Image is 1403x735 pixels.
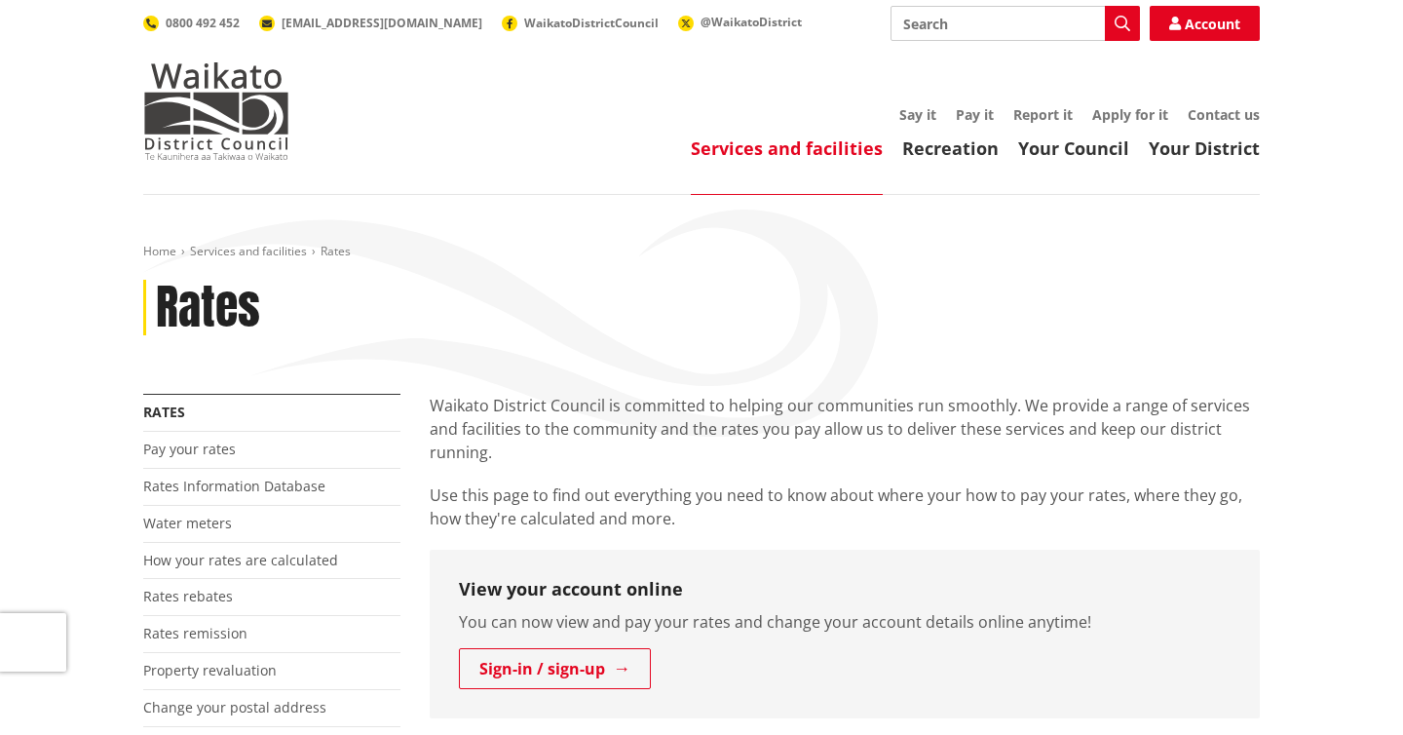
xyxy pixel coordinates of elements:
a: Water meters [143,514,232,532]
span: Rates [321,243,351,259]
a: Report it [1013,105,1073,124]
a: Account [1150,6,1260,41]
a: Rates rebates [143,587,233,605]
img: Waikato District Council - Te Kaunihera aa Takiwaa o Waikato [143,62,289,160]
a: Home [143,243,176,259]
a: [EMAIL_ADDRESS][DOMAIN_NAME] [259,15,482,31]
a: 0800 492 452 [143,15,240,31]
a: Pay your rates [143,440,236,458]
a: Rates remission [143,624,247,642]
a: Sign-in / sign-up [459,648,651,689]
a: WaikatoDistrictCouncil [502,15,659,31]
a: Rates [143,403,185,421]
h3: View your account online [459,579,1231,600]
a: Contact us [1188,105,1260,124]
h1: Rates [156,280,260,336]
a: @WaikatoDistrict [678,14,802,30]
a: Property revaluation [143,661,277,679]
a: Services and facilities [691,136,883,160]
span: 0800 492 452 [166,15,240,31]
p: Waikato District Council is committed to helping our communities run smoothly. We provide a range... [430,394,1260,464]
a: How your rates are calculated [143,551,338,569]
input: Search input [891,6,1140,41]
a: Rates Information Database [143,477,325,495]
span: WaikatoDistrictCouncil [524,15,659,31]
a: Your District [1149,136,1260,160]
a: Services and facilities [190,243,307,259]
a: Change your postal address [143,698,326,716]
span: [EMAIL_ADDRESS][DOMAIN_NAME] [282,15,482,31]
a: Apply for it [1092,105,1168,124]
a: Recreation [902,136,999,160]
p: Use this page to find out everything you need to know about where your how to pay your rates, whe... [430,484,1260,530]
nav: breadcrumb [143,244,1260,260]
a: Pay it [956,105,994,124]
a: Say it [899,105,936,124]
p: You can now view and pay your rates and change your account details online anytime! [459,610,1231,634]
span: @WaikatoDistrict [701,14,802,30]
a: Your Council [1018,136,1129,160]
